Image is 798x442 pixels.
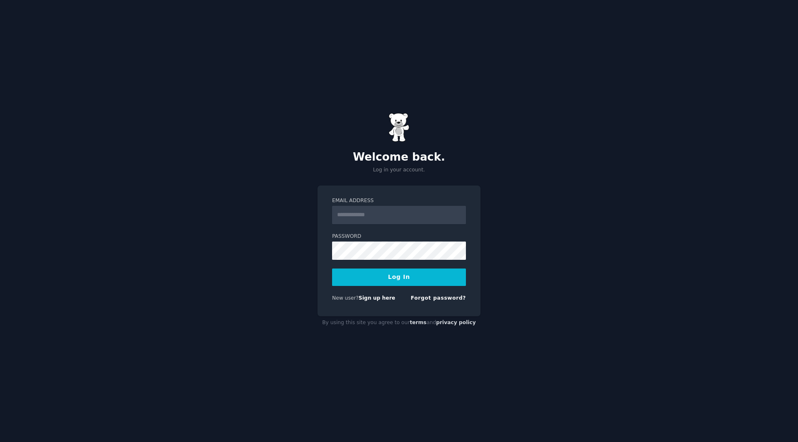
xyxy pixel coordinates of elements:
[318,166,480,174] p: Log in your account.
[332,269,466,286] button: Log In
[332,295,359,301] span: New user?
[318,316,480,330] div: By using this site you agree to our and
[411,295,466,301] a: Forgot password?
[410,320,426,325] a: terms
[436,320,476,325] a: privacy policy
[318,151,480,164] h2: Welcome back.
[389,113,409,142] img: Gummy Bear
[359,295,395,301] a: Sign up here
[332,197,466,205] label: Email Address
[332,233,466,240] label: Password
